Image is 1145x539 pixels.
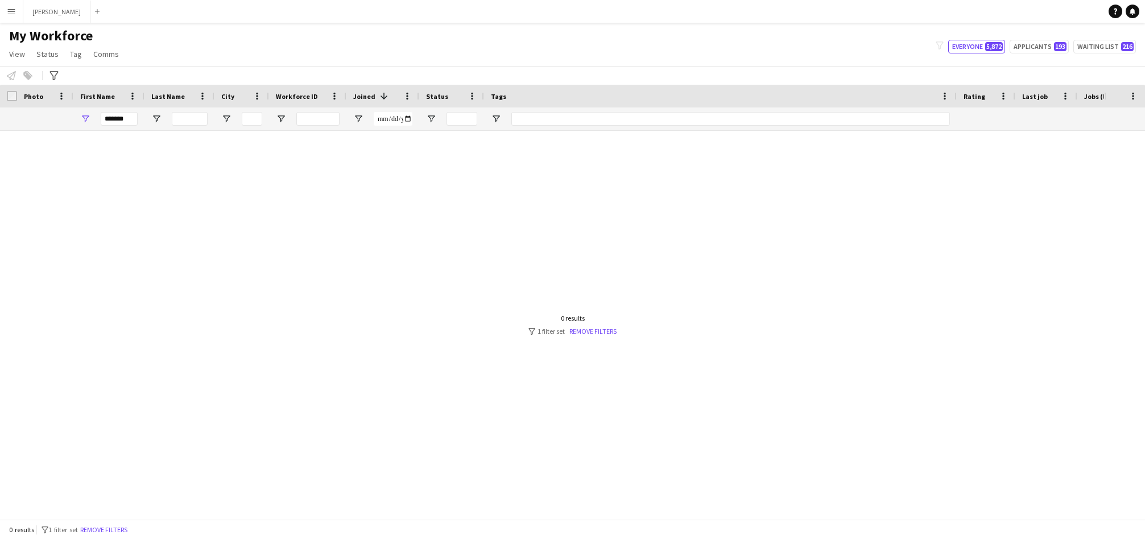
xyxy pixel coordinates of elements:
[491,92,506,101] span: Tags
[221,114,232,124] button: Open Filter Menu
[426,114,436,124] button: Open Filter Menu
[985,42,1003,51] span: 5,872
[65,47,86,61] a: Tag
[374,112,412,126] input: Joined Filter Input
[964,92,985,101] span: Rating
[1010,40,1069,53] button: Applicants193
[151,92,185,101] span: Last Name
[491,114,501,124] button: Open Filter Menu
[9,27,93,44] span: My Workforce
[80,92,115,101] span: First Name
[93,49,119,59] span: Comms
[78,524,130,536] button: Remove filters
[426,92,448,101] span: Status
[23,1,90,23] button: [PERSON_NAME]
[569,327,617,335] a: Remove filters
[24,92,43,101] span: Photo
[1054,42,1067,51] span: 193
[353,92,375,101] span: Joined
[7,91,17,101] input: Column with Header Selection
[276,92,318,101] span: Workforce ID
[948,40,1005,53] button: Everyone5,872
[242,112,262,126] input: City Filter Input
[32,47,63,61] a: Status
[70,49,82,59] span: Tag
[353,114,363,124] button: Open Filter Menu
[172,112,208,126] input: Last Name Filter Input
[447,112,477,126] input: Status Filter Input
[101,112,138,126] input: First Name Filter Input
[1084,92,1143,101] span: Jobs (last 90 days)
[5,47,30,61] a: View
[89,47,123,61] a: Comms
[80,114,90,124] button: Open Filter Menu
[528,327,617,335] div: 1 filter set
[528,314,617,322] div: 0 results
[276,114,286,124] button: Open Filter Menu
[1022,92,1048,101] span: Last job
[296,112,340,126] input: Workforce ID Filter Input
[9,49,25,59] span: View
[1073,40,1136,53] button: Waiting list216
[1121,42,1134,51] span: 216
[47,69,61,82] app-action-btn: Advanced filters
[151,114,162,124] button: Open Filter Menu
[221,92,234,101] span: City
[511,112,950,126] input: Tags Filter Input
[36,49,59,59] span: Status
[48,525,78,534] span: 1 filter set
